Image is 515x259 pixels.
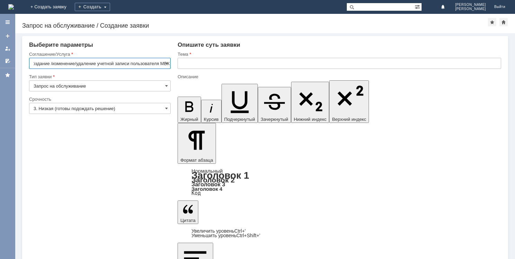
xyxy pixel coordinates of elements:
[178,200,198,224] button: Цитата
[191,233,260,238] a: Decrease
[222,84,258,123] button: Подчеркнутый
[29,74,169,79] div: Тип заявки
[180,158,213,163] span: Формат абзаца
[191,228,246,234] a: Increase
[178,74,500,79] div: Описание
[191,181,225,187] a: Заголовок 3
[488,18,496,26] div: Добавить в избранное
[178,123,216,164] button: Формат абзаца
[178,52,500,56] div: Тема
[2,43,13,54] a: Мои заявки
[29,42,93,48] span: Выберите параметры
[29,52,169,56] div: Соглашение/Услуга
[2,55,13,66] a: Мои согласования
[234,228,246,234] span: Ctrl+'
[236,233,260,238] span: Ctrl+Shift+'
[8,4,14,10] a: Перейти на домашнюю страницу
[191,168,223,174] a: Нормальный
[455,3,486,7] span: [PERSON_NAME]
[332,117,366,122] span: Верхний индекс
[204,117,219,122] span: Курсив
[178,97,201,123] button: Жирный
[455,7,486,11] span: [PERSON_NAME]
[294,117,327,122] span: Нижний индекс
[22,22,488,29] div: Запрос на обслуживание / Создание заявки
[29,97,169,101] div: Срочность
[180,117,198,122] span: Жирный
[191,170,249,181] a: Заголовок 1
[415,3,422,10] span: Расширенный поиск
[178,42,240,48] span: Опишите суть заявки
[291,82,329,123] button: Нижний индекс
[191,190,201,196] a: Код
[180,218,196,223] span: Цитата
[2,30,13,42] a: Создать заявку
[191,176,235,184] a: Заголовок 2
[258,87,291,123] button: Зачеркнутый
[8,4,14,10] img: logo
[191,186,222,192] a: Заголовок 4
[178,229,501,238] div: Цитата
[224,117,255,122] span: Подчеркнутый
[178,169,501,196] div: Формат абзаца
[75,3,110,11] div: Создать
[329,80,369,123] button: Верхний индекс
[261,117,288,122] span: Зачеркнутый
[499,18,508,26] div: Сделать домашней страницей
[201,100,222,123] button: Курсив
